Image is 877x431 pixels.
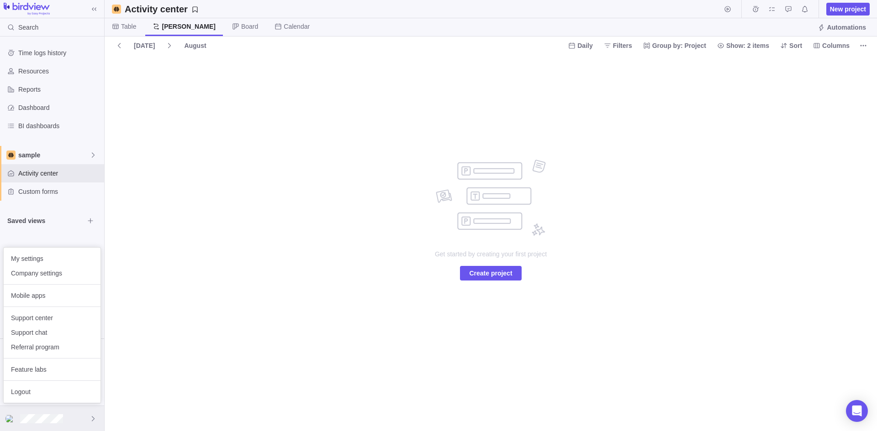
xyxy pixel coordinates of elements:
[4,340,100,354] a: Referral program
[4,362,100,377] a: Feature labs
[4,251,100,266] a: My settings
[4,311,100,325] a: Support center
[4,266,100,280] a: Company settings
[11,387,93,396] span: Logout
[5,415,16,422] img: Show
[4,325,100,340] a: Support chat
[11,343,93,352] span: Referral program
[11,365,93,374] span: Feature labs
[11,269,93,278] span: Company settings
[11,313,93,322] span: Support center
[4,288,100,303] a: Mobile apps
[4,384,100,399] a: Logout
[11,328,93,337] span: Support chat
[5,413,16,424] div: Pavel Pachobut
[11,291,93,300] span: Mobile apps
[11,254,93,263] span: My settings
